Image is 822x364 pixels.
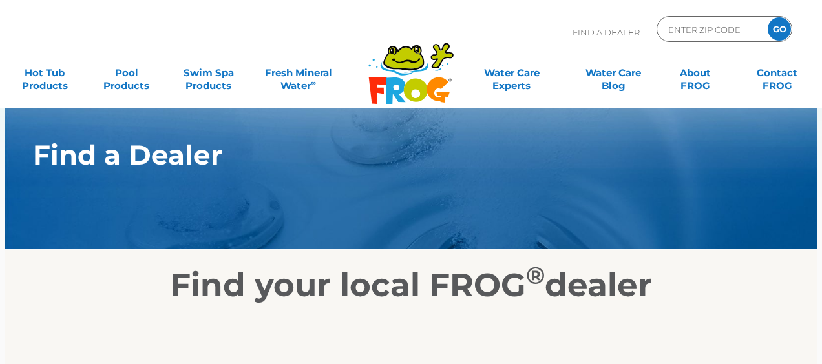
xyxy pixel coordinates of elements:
a: Water CareBlog [582,60,646,86]
a: AboutFROG [664,60,728,86]
sup: ∞ [311,78,316,87]
h2: Find your local FROG dealer [14,266,808,305]
a: PoolProducts [95,60,159,86]
a: Fresh MineralWater∞ [258,60,338,86]
img: Frog Products Logo [361,26,461,105]
a: Hot TubProducts [13,60,77,86]
sup: ® [526,261,545,290]
a: Water CareExperts [460,60,564,86]
h1: Find a Dealer [33,139,729,170]
a: ContactFROG [745,60,809,86]
input: Zip Code Form [667,20,754,39]
input: GO [768,17,791,41]
a: Swim SpaProducts [176,60,240,86]
p: Find A Dealer [573,16,640,48]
